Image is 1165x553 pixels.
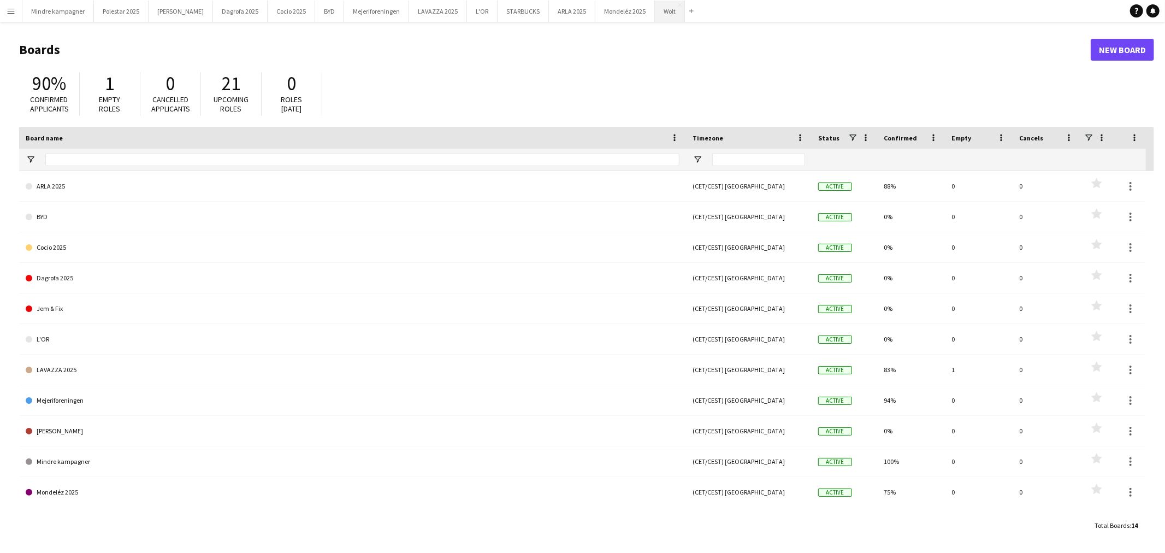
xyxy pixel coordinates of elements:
div: 0 [945,202,1013,232]
a: Mondeléz 2025 [26,477,679,508]
button: Mondeléz 2025 [595,1,655,22]
div: 0 [1013,202,1080,232]
div: (CET/CEST) [GEOGRAPHIC_DATA] [686,446,812,476]
span: 0 [166,72,175,96]
div: (CET/CEST) [GEOGRAPHIC_DATA] [686,202,812,232]
div: 94% [877,385,945,415]
button: Mindre kampagner [22,1,94,22]
span: Cancels [1019,134,1043,142]
span: Active [818,427,852,436]
div: 0% [877,263,945,293]
div: 0 [945,293,1013,323]
button: L'OR [467,1,498,22]
span: Active [818,336,852,344]
div: (CET/CEST) [GEOGRAPHIC_DATA] [686,293,812,323]
span: 21 [222,72,240,96]
span: 90% [32,72,66,96]
div: 0% [877,232,945,262]
button: Mejeriforeningen [344,1,409,22]
button: ARLA 2025 [549,1,595,22]
button: STARBUCKS [498,1,549,22]
span: Upcoming roles [214,95,249,114]
div: 1 [945,355,1013,385]
span: Cancelled applicants [151,95,190,114]
div: (CET/CEST) [GEOGRAPHIC_DATA] [686,232,812,262]
div: : [1095,515,1138,536]
div: 75% [877,477,945,507]
div: (CET/CEST) [GEOGRAPHIC_DATA] [686,355,812,385]
span: Confirmed [884,134,917,142]
span: Active [818,305,852,313]
div: 0 [945,477,1013,507]
div: 0% [877,293,945,323]
button: Wolt [655,1,685,22]
div: (CET/CEST) [GEOGRAPHIC_DATA] [686,263,812,293]
div: 0% [877,324,945,354]
a: New Board [1091,39,1154,61]
div: 0 [1013,232,1080,262]
span: 14 [1131,521,1138,530]
span: Active [818,244,852,252]
button: Cocio 2025 [268,1,315,22]
span: Active [818,366,852,374]
span: Active [818,489,852,497]
a: L'OR [26,324,679,355]
span: Active [818,213,852,221]
div: 0 [1013,355,1080,385]
div: 0% [877,202,945,232]
a: ARLA 2025 [26,171,679,202]
button: Open Filter Menu [26,155,36,164]
div: 0 [1013,293,1080,323]
div: 0 [945,416,1013,446]
span: Active [818,183,852,191]
span: Active [818,458,852,466]
span: Confirmed applicants [30,95,69,114]
div: (CET/CEST) [GEOGRAPHIC_DATA] [686,385,812,415]
span: Roles [DATE] [281,95,303,114]
a: Jem & Fix [26,293,679,324]
a: Mejeriforeningen [26,385,679,416]
a: Dagrofa 2025 [26,263,679,293]
a: Mindre kampagner [26,446,679,477]
span: Timezone [693,134,723,142]
div: 0 [1013,324,1080,354]
div: 0% [877,416,945,446]
button: LAVAZZA 2025 [409,1,467,22]
button: Open Filter Menu [693,155,702,164]
button: BYD [315,1,344,22]
button: Dagrofa 2025 [213,1,268,22]
div: 0 [1013,477,1080,507]
div: 0 [945,171,1013,201]
span: Active [818,274,852,283]
input: Board name Filter Input [45,153,679,166]
div: 0 [1013,446,1080,476]
div: 0 [945,385,1013,415]
a: [PERSON_NAME] [26,416,679,446]
a: BYD [26,202,679,232]
span: Empty roles [99,95,121,114]
span: Total Boards [1095,521,1129,530]
div: (CET/CEST) [GEOGRAPHIC_DATA] [686,477,812,507]
div: 0 [1013,263,1080,293]
div: 0 [945,446,1013,476]
a: Cocio 2025 [26,232,679,263]
div: 100% [877,446,945,476]
div: 0 [1013,416,1080,446]
h1: Boards [19,42,1091,58]
input: Timezone Filter Input [712,153,805,166]
div: 0 [1013,171,1080,201]
div: 0 [945,232,1013,262]
div: 0 [945,324,1013,354]
div: 83% [877,355,945,385]
span: Status [818,134,839,142]
span: Active [818,397,852,405]
div: 0 [1013,385,1080,415]
div: (CET/CEST) [GEOGRAPHIC_DATA] [686,324,812,354]
div: (CET/CEST) [GEOGRAPHIC_DATA] [686,416,812,446]
button: [PERSON_NAME] [149,1,213,22]
span: Empty [951,134,971,142]
span: Board name [26,134,63,142]
div: 0 [945,263,1013,293]
span: 1 [105,72,115,96]
button: Polestar 2025 [94,1,149,22]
